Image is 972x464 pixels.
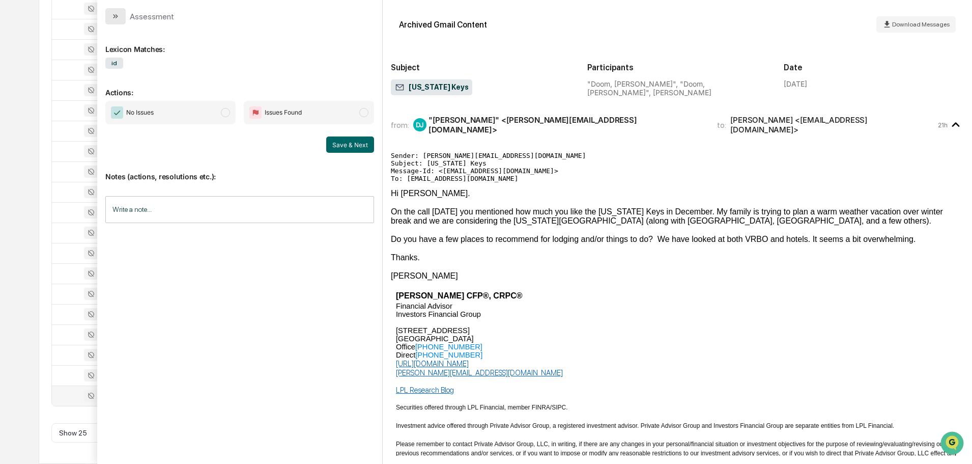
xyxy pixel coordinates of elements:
div: Assessment [130,12,174,21]
div: [DATE] [784,79,807,88]
pre: Sender: [PERSON_NAME][EMAIL_ADDRESS][DOMAIN_NAME] Subject: [US_STATE] Keys Message-Id: <[EMAIL_AD... [391,152,964,182]
span: [STREET_ADDRESS] [396,326,470,335]
img: 1746055101610-c473b297-6a78-478c-a979-82029cc54cd1 [10,78,28,96]
p: How can we help? [10,21,185,38]
img: Checkmark [111,106,123,119]
div: [PERSON_NAME] [391,271,964,281]
span: Direct [396,351,415,359]
span: Data Lookup [20,148,64,158]
span: Office [396,343,415,351]
div: On the call [DATE] you mentioned how much you like the [US_STATE] Keys in December. My family is ... [391,207,964,226]
p: Notes (actions, resolutions etc.): [105,160,374,181]
h2: Participants [587,63,767,72]
a: 🔎Data Lookup [6,144,68,162]
a: [PERSON_NAME][EMAIL_ADDRESS][DOMAIN_NAME] [396,368,563,377]
time: Thursday, October 2, 2025 at 7:00:26 PM [938,121,948,129]
span: [GEOGRAPHIC_DATA] [396,335,474,343]
div: Archived Gmail Content [399,20,487,30]
span: [US_STATE] Keys [395,83,468,93]
button: Save & Next [326,137,374,153]
h2: Date [784,63,964,72]
div: "[PERSON_NAME]" <[PERSON_NAME][EMAIL_ADDRESS][DOMAIN_NAME]> [428,115,705,134]
span: Issues Found [265,107,302,118]
h2: Subject [391,63,571,72]
button: Download Messages [876,16,956,33]
span: to: [717,120,726,130]
div: 🔎 [10,149,18,157]
div: DJ [413,118,426,131]
span: Financial Advisor [396,302,452,310]
span: [PHONE_NUMBER] [415,351,482,359]
div: We're available if you need us! [35,88,129,96]
iframe: Open customer support [939,430,967,458]
a: Powered byPylon [72,172,123,180]
span: id [105,58,123,69]
div: Start new chat [35,78,167,88]
a: 🖐️Preclearance [6,124,70,143]
div: Hi [PERSON_NAME]. [391,189,964,198]
span: Pylon [101,173,123,180]
b: [PERSON_NAME] CFP®, CRPC® [396,291,522,300]
div: [PERSON_NAME] <[EMAIL_ADDRESS][DOMAIN_NAME]> [730,115,936,134]
span: Investment advice offered through Private Advisor Group, a registered investment advisor. Private... [396,422,894,429]
div: "Doom, [PERSON_NAME]", "Doom, [PERSON_NAME]", [PERSON_NAME] [587,79,767,97]
span: Download Messages [892,21,950,28]
img: Flag [249,106,262,119]
div: 🖐️ [10,129,18,138]
div: Do you have a few places to recommend for lodging and/or things to do? We have looked at both VRB... [391,235,964,244]
a: 🗄️Attestations [70,124,130,143]
span: Preclearance [20,128,66,139]
a: LPL Research Blog [396,386,454,395]
div: Lexicon Matches: [105,33,374,53]
span: from: [391,120,409,130]
span: [PHONE_NUMBER] [415,343,482,351]
div: Thanks. [391,253,964,262]
span: Investors Financial Group [396,310,481,318]
a: [URL][DOMAIN_NAME] [396,359,469,368]
div: 🗄️ [74,129,82,138]
button: Start new chat [173,81,185,93]
p: Actions: [105,76,374,97]
span: No Issues [126,107,154,118]
span: Attestations [84,128,126,139]
span: Securities offered through LPL Financial, member FINRA/SIPC. [396,404,567,411]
